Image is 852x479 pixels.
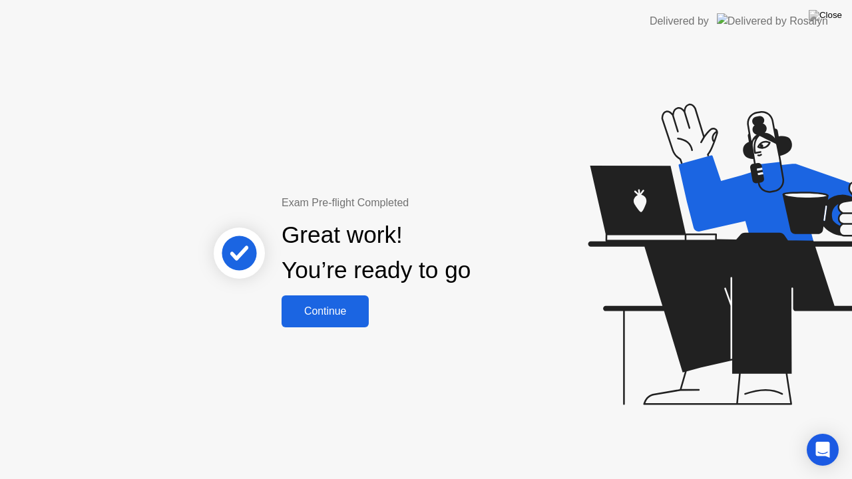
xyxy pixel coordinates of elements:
div: Exam Pre-flight Completed [282,195,556,211]
img: Delivered by Rosalyn [717,13,828,29]
img: Close [809,10,842,21]
button: Continue [282,295,369,327]
div: Delivered by [650,13,709,29]
div: Continue [286,305,365,317]
div: Open Intercom Messenger [807,434,839,466]
div: Great work! You’re ready to go [282,218,471,288]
